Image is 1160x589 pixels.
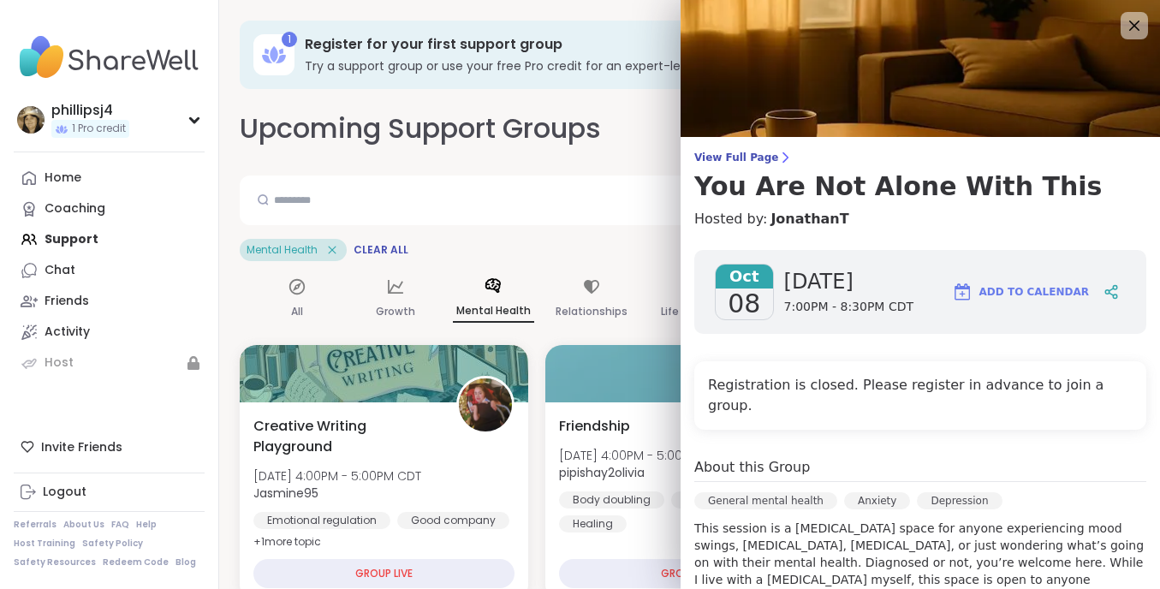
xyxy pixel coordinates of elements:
div: GROUP LIVE [253,559,515,588]
a: Host Training [14,538,75,550]
span: [DATE] 4:00PM - 5:00PM CDT [559,447,727,464]
span: Oct [716,265,773,289]
a: Safety Policy [82,538,143,550]
a: Home [14,163,205,193]
div: Logout [43,484,86,501]
a: FAQ [111,519,129,531]
a: Referrals [14,519,57,531]
span: 7:00PM - 8:30PM CDT [784,299,913,316]
div: Host [45,354,74,372]
a: Host [14,348,205,378]
a: Coaching [14,193,205,224]
b: Jasmine95 [253,485,318,502]
p: Relationships [556,301,628,322]
div: Coaching [45,200,105,217]
div: Healing [559,515,627,532]
span: [DATE] [784,268,913,295]
h4: About this Group [694,457,810,478]
span: Mental Health [247,243,318,257]
h4: Hosted by: [694,209,1146,229]
div: 1 [282,32,297,47]
div: Chat [45,262,75,279]
div: Emotional regulation [253,512,390,529]
img: phillipsj4 [17,106,45,134]
a: Friends [14,286,205,317]
a: Activity [14,317,205,348]
div: Depression [917,492,1002,509]
p: All [291,301,303,322]
h3: You Are Not Alone With This [694,171,1146,202]
div: Anxiety [844,492,910,509]
a: JonathanT [770,209,848,229]
img: Jasmine95 [459,378,512,431]
a: Logout [14,477,205,508]
button: Add to Calendar [944,271,1097,312]
span: 1 Pro credit [72,122,126,136]
div: phillipsj4 [51,101,129,120]
a: View Full PageYou Are Not Alone With This [694,151,1146,202]
span: 08 [728,289,760,319]
img: ShareWell Logomark [952,282,973,302]
p: Life Events [661,301,717,322]
h2: Upcoming Support Groups [240,110,601,148]
span: Add to Calendar [979,284,1089,300]
div: Invite Friends [14,431,205,462]
a: About Us [63,519,104,531]
p: Growth [376,301,415,322]
a: Safety Resources [14,556,96,568]
img: ShareWell Nav Logo [14,27,205,87]
a: Redeem Code [103,556,169,568]
div: General mental health [694,492,837,509]
span: Creative Writing Playground [253,416,437,457]
div: General mental health [671,491,816,509]
div: Body doubling [559,491,664,509]
b: pipishay2olivia [559,464,645,481]
div: Good company [397,512,509,529]
span: Clear All [354,243,408,257]
span: [DATE] 4:00PM - 5:00PM CDT [253,467,421,485]
a: Blog [175,556,196,568]
div: Activity [45,324,90,341]
a: Help [136,519,157,531]
a: Chat [14,255,205,286]
div: Home [45,170,81,187]
div: GROUP LIVE [559,559,820,588]
p: Mental Health [453,300,534,323]
h4: Registration is closed. Please register in advance to join a group. [708,375,1133,416]
h3: Try a support group or use your free Pro credit for an expert-led coaching group. [305,57,1115,74]
span: View Full Page [694,151,1146,164]
span: Friendship [559,416,630,437]
h3: Register for your first support group [305,35,1115,54]
div: Friends [45,293,89,310]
